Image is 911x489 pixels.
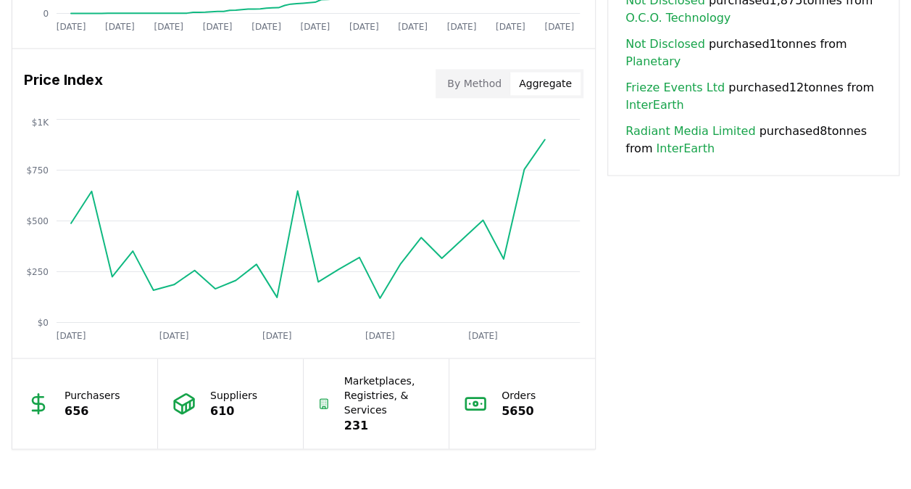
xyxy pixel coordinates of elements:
[159,331,189,341] tspan: [DATE]
[154,22,183,32] tspan: [DATE]
[398,22,428,32] tspan: [DATE]
[656,140,714,157] a: InterEarth
[57,331,86,341] tspan: [DATE]
[251,22,281,32] tspan: [DATE]
[447,22,477,32] tspan: [DATE]
[438,72,510,95] button: By Method
[625,36,881,70] span: purchased 1 tonnes from
[502,402,536,419] p: 5650
[344,373,434,416] p: Marketplaces, Registries, & Services
[210,387,257,402] p: Suppliers
[26,266,49,276] tspan: $250
[203,22,233,32] tspan: [DATE]
[625,9,731,27] a: O.C.O. Technology
[625,53,681,70] a: Planetary
[544,22,574,32] tspan: [DATE]
[65,387,120,402] p: Purchasers
[24,69,103,98] h3: Price Index
[625,36,705,53] a: Not Disclosed
[26,165,49,175] tspan: $750
[468,331,498,341] tspan: [DATE]
[625,123,881,157] span: purchased 8 tonnes from
[210,402,257,419] p: 610
[43,8,49,18] tspan: 0
[496,22,525,32] tspan: [DATE]
[510,72,581,95] button: Aggregate
[57,22,86,32] tspan: [DATE]
[65,402,120,419] p: 656
[344,416,434,434] p: 231
[32,117,49,127] tspan: $1K
[349,22,379,32] tspan: [DATE]
[105,22,135,32] tspan: [DATE]
[38,317,49,327] tspan: $0
[262,331,292,341] tspan: [DATE]
[625,79,881,114] span: purchased 12 tonnes from
[625,79,725,96] a: Frieze Events Ltd
[365,331,395,341] tspan: [DATE]
[502,387,536,402] p: Orders
[26,215,49,226] tspan: $500
[300,22,330,32] tspan: [DATE]
[625,96,683,114] a: InterEarth
[625,123,755,140] a: Radiant Media Limited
